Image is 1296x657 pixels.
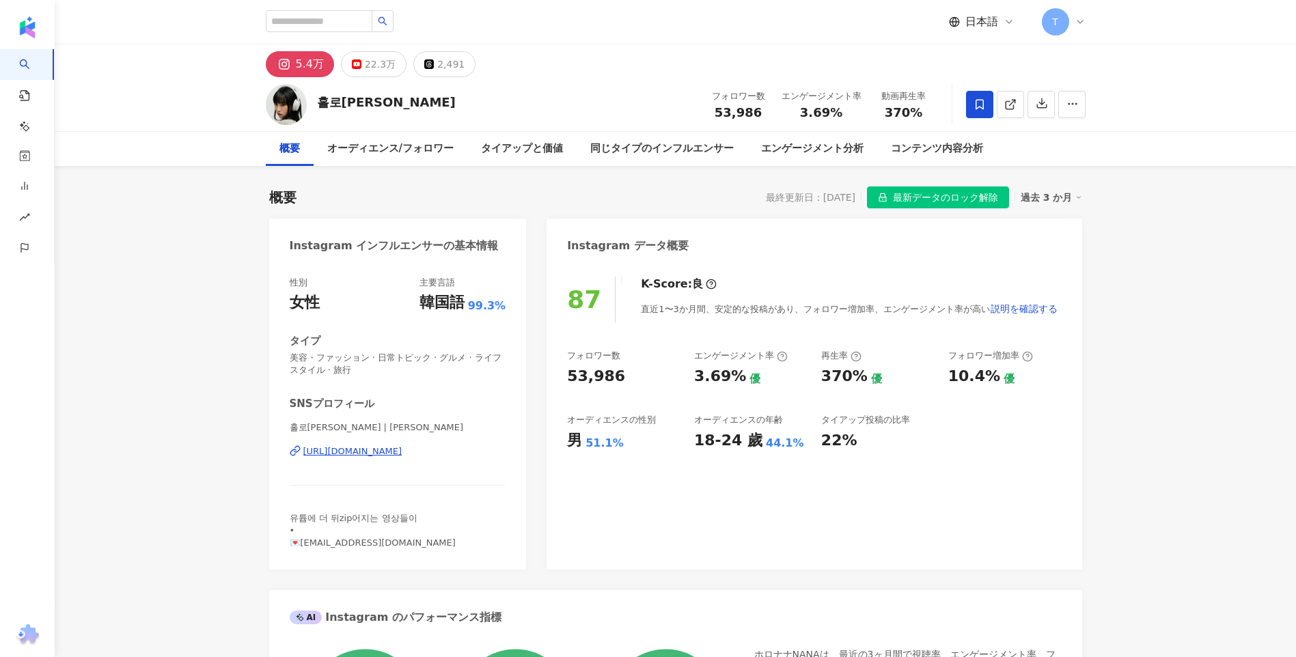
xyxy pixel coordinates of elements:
button: 2,491 [413,51,475,77]
div: オーディエンスの年齢 [694,414,783,426]
div: 44.1% [766,436,804,451]
div: 53,986 [567,366,625,387]
div: エンゲージメント分析 [761,141,864,157]
div: オーディエンス/フォロワー [327,141,454,157]
div: [URL][DOMAIN_NAME] [303,445,402,458]
div: 홀로[PERSON_NAME] [317,94,456,111]
div: 最終更新日：[DATE] [766,192,855,203]
div: 87 [567,285,601,313]
span: 370% [885,106,923,120]
div: SNSプロフィール [290,397,374,411]
div: 370% [821,366,868,387]
div: K-Score : [641,277,717,292]
div: 概要 [279,141,300,157]
button: 最新データのロック解除 [867,186,1009,208]
div: 主要言語 [419,277,455,289]
div: 22% [821,430,857,451]
div: フォロワー数 [712,89,765,103]
span: 説明を確認する [991,303,1058,314]
div: 性別 [290,277,307,289]
div: 直近1〜3か月間、安定的な投稿があり、フォロワー増加率、エンゲージメント率が高い [641,295,1058,322]
div: 優 [1004,372,1015,387]
span: 99.3% [468,298,506,313]
span: 日本語 [965,14,998,29]
div: 10.4% [948,366,1000,387]
div: オーディエンスの性別 [567,414,656,426]
div: タイプ [290,334,320,348]
button: 22.3万 [341,51,406,77]
a: [URL][DOMAIN_NAME] [290,445,506,458]
div: エンゲージメント率 [694,350,788,362]
div: 良 [692,277,703,292]
div: AI [290,611,322,624]
div: タイアップと価値 [481,141,563,157]
span: lock [878,193,887,202]
img: logo icon [16,16,38,38]
div: フォロワー増加率 [948,350,1033,362]
span: 美容・ファッション · 日常トピック · グルメ · ライフスタイル · 旅行 [290,352,506,376]
span: 3.69% [800,106,842,120]
div: 過去 3 か月 [1021,188,1082,206]
div: 51.1% [585,436,624,451]
div: 概要 [269,188,297,207]
span: rise [19,204,30,234]
span: search [378,16,387,26]
span: 53,986 [715,105,762,120]
div: 同じタイプのインフルエンサー [590,141,734,157]
img: chrome extension [14,624,41,646]
div: 5.4万 [296,55,324,74]
div: フォロワー数 [567,350,620,362]
div: Instagram データ概要 [567,238,689,253]
div: エンゲージメント率 [782,89,861,103]
div: 男 [567,430,582,451]
div: 優 [871,372,882,387]
span: 홀로[PERSON_NAME] | [PERSON_NAME] [290,421,506,434]
span: T [1052,14,1058,29]
button: 説明を確認する [990,295,1058,322]
div: Instagram のパフォーマンス指標 [290,610,501,625]
div: 動画再生率 [878,89,930,103]
div: 2,491 [437,55,465,74]
div: 22.3万 [365,55,396,74]
span: 最新データのロック解除 [893,187,998,209]
a: search [19,49,46,197]
div: コンテンツ内容分析 [891,141,983,157]
img: KOL Avatar [266,84,307,125]
div: 18-24 歲 [694,430,762,451]
div: 3.69% [694,366,746,387]
div: Instagram インフルエンサーの基本情報 [290,238,499,253]
button: 5.4万 [266,51,334,77]
div: タイアップ投稿の比率 [821,414,910,426]
div: 韓国語 [419,292,465,313]
div: 再生率 [821,350,861,362]
div: 優 [749,372,760,387]
span: 유튭에 더 뒤zip어지는 영상들이 • 💌[EMAIL_ADDRESS][DOMAIN_NAME] [290,513,456,548]
div: 女性 [290,292,320,313]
